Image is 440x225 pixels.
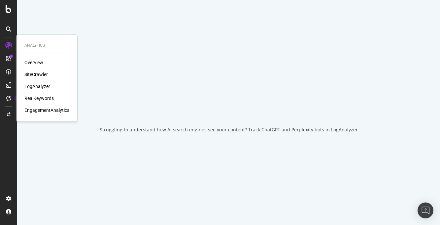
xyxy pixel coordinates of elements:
[14,95,20,101] div: Tooltip anchor
[100,126,358,133] div: Struggling to understand how AI search engines see your content? Track ChatGPT and Perplexity bot...
[24,71,48,78] a: SiteCrawler
[24,83,50,90] a: LogAnalyzer
[24,95,54,102] a: RealKeywords
[24,43,69,48] div: Analytics
[24,107,69,113] a: EngagementAnalytics
[205,92,253,116] div: animation
[24,59,43,66] a: Overview
[418,202,433,218] div: Open Intercom Messenger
